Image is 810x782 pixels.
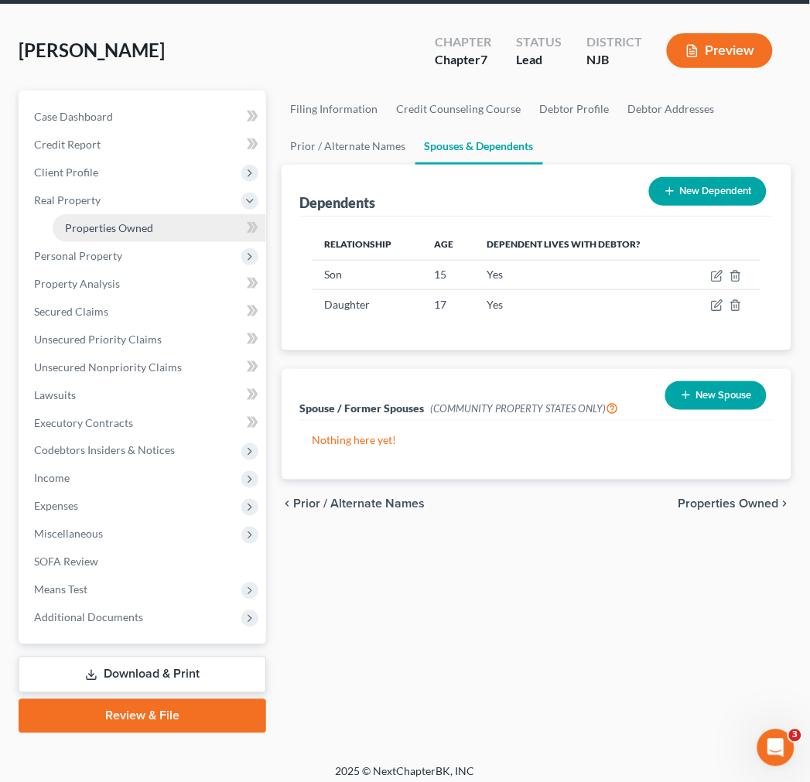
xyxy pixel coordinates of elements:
[294,498,426,511] span: Prior / Alternate Names
[422,290,475,319] td: 17
[34,472,70,485] span: Income
[22,353,266,381] a: Unsecured Nonpriority Claims
[19,657,266,693] a: Download & Print
[474,260,686,289] td: Yes
[474,229,686,260] th: Dependent lives with debtor?
[435,51,491,69] div: Chapter
[516,51,562,69] div: Lead
[22,270,266,298] a: Property Analysis
[282,498,426,511] button: chevron_left Prior / Alternate Names
[313,229,422,260] th: Relationship
[22,131,266,159] a: Credit Report
[619,90,724,128] a: Debtor Addresses
[22,326,266,353] a: Unsecured Priority Claims
[34,611,143,624] span: Additional Documents
[586,33,642,51] div: District
[388,90,531,128] a: Credit Counseling Course
[435,33,491,51] div: Chapter
[282,90,388,128] a: Filing Information
[34,528,103,541] span: Miscellaneous
[34,277,120,290] span: Property Analysis
[789,729,801,742] span: 3
[53,214,266,242] a: Properties Owned
[300,401,425,415] span: Spouse / Former Spouses
[313,290,422,319] td: Daughter
[431,402,619,415] span: (COMMUNITY PROPERTY STATES ONLY)
[34,138,101,151] span: Credit Report
[757,729,795,767] iframe: Intercom live chat
[678,498,791,511] button: Properties Owned chevron_right
[282,128,415,165] a: Prior / Alternate Names
[19,699,266,733] a: Review & File
[667,33,773,68] button: Preview
[415,128,543,165] a: Spouses & Dependents
[65,221,153,234] span: Properties Owned
[779,498,791,511] i: chevron_right
[22,409,266,437] a: Executory Contracts
[34,416,133,429] span: Executory Contracts
[34,500,78,513] span: Expenses
[34,249,122,262] span: Personal Property
[313,260,422,289] td: Son
[34,388,76,401] span: Lawsuits
[34,583,87,596] span: Means Test
[649,177,767,206] button: New Dependent
[300,193,376,212] div: Dependents
[516,33,562,51] div: Status
[34,360,182,374] span: Unsecured Nonpriority Claims
[313,433,760,449] p: Nothing here yet!
[34,305,108,318] span: Secured Claims
[34,333,162,346] span: Unsecured Priority Claims
[34,444,175,457] span: Codebtors Insiders & Notices
[474,290,686,319] td: Yes
[531,90,619,128] a: Debtor Profile
[678,498,779,511] span: Properties Owned
[282,498,294,511] i: chevron_left
[34,193,101,207] span: Real Property
[22,103,266,131] a: Case Dashboard
[34,166,98,179] span: Client Profile
[22,548,266,576] a: SOFA Review
[22,298,266,326] a: Secured Claims
[422,229,475,260] th: Age
[480,52,487,67] span: 7
[34,110,113,123] span: Case Dashboard
[22,381,266,409] a: Lawsuits
[19,39,165,61] span: [PERSON_NAME]
[422,260,475,289] td: 15
[34,555,98,569] span: SOFA Review
[665,381,767,410] button: New Spouse
[586,51,642,69] div: NJB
